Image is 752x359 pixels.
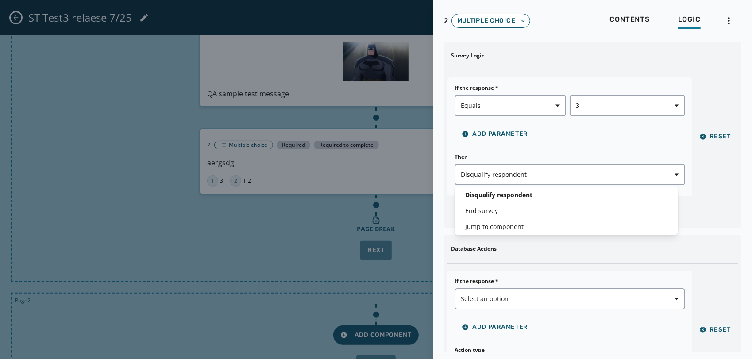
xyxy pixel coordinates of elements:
[465,191,667,199] span: Disqualify respondent
[461,170,679,179] span: Disqualify respondent
[455,187,678,235] div: Disqualify respondent
[465,222,667,231] span: Jump to component
[7,7,289,17] body: Rich Text Area
[455,164,685,185] button: Disqualify respondent
[465,206,667,215] span: End survey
